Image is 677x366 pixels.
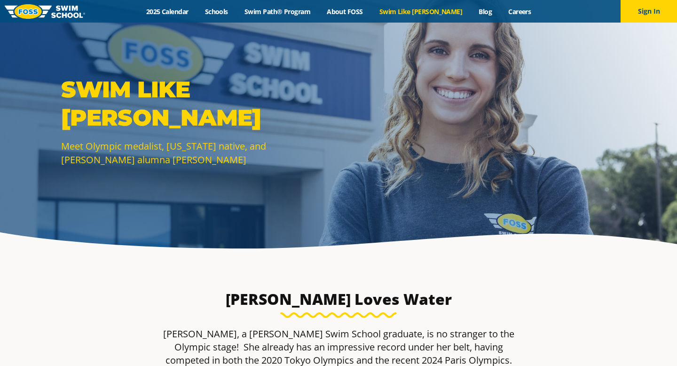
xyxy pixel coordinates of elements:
[319,7,371,16] a: About FOSS
[5,4,85,19] img: FOSS Swim School Logo
[61,139,334,167] p: Meet Olympic medalist, [US_STATE] native, and [PERSON_NAME] alumna [PERSON_NAME]
[471,7,500,16] a: Blog
[61,75,334,132] p: SWIM LIKE [PERSON_NAME]
[197,7,236,16] a: Schools
[371,7,471,16] a: Swim Like [PERSON_NAME]
[236,7,318,16] a: Swim Path® Program
[138,7,197,16] a: 2025 Calendar
[211,290,466,309] h3: [PERSON_NAME] Loves Water
[500,7,539,16] a: Careers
